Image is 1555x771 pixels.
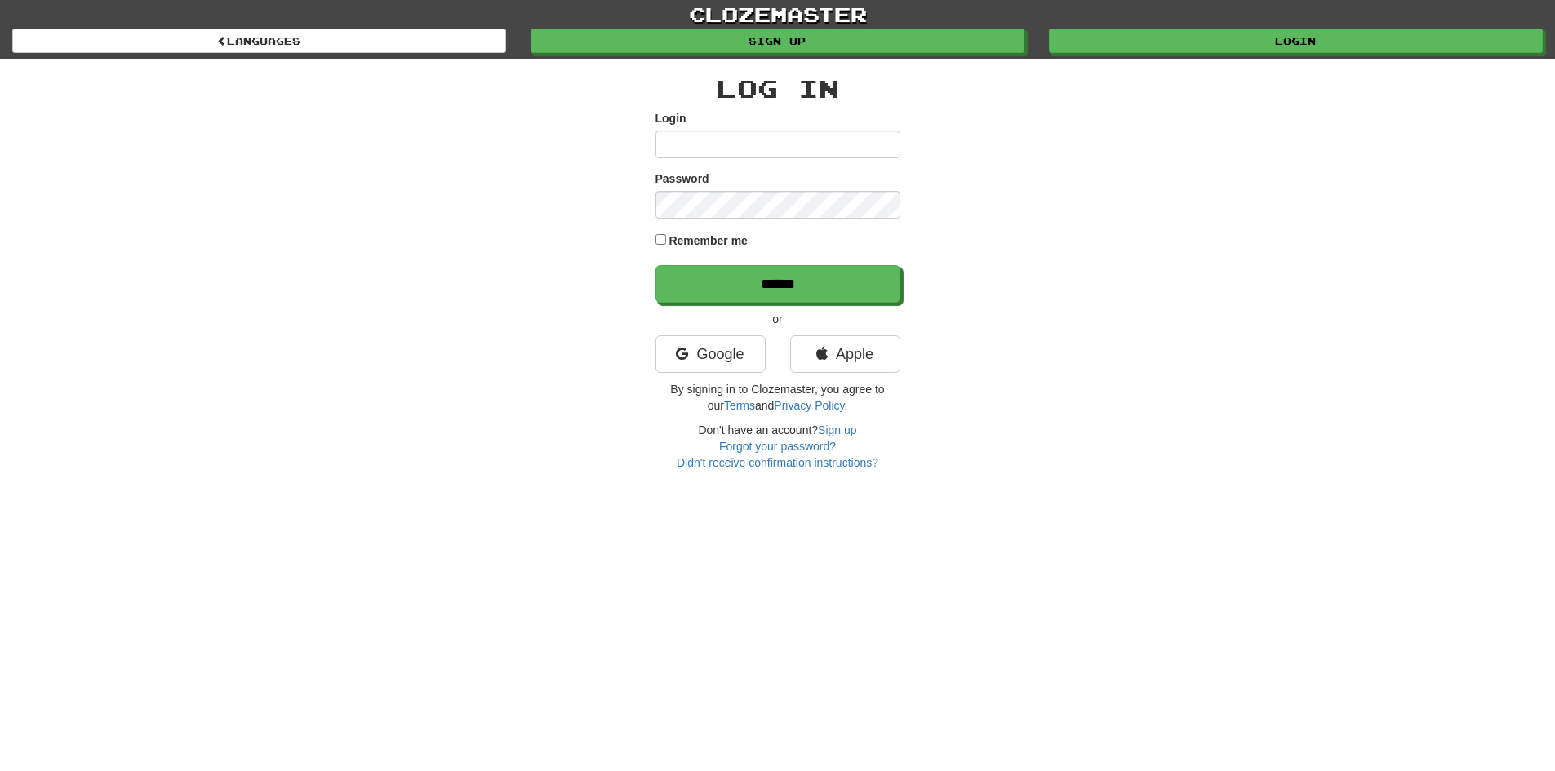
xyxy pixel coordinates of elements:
a: Privacy Policy [774,399,844,412]
label: Password [655,171,709,187]
a: Didn't receive confirmation instructions? [677,456,878,469]
label: Login [655,110,686,126]
div: Don't have an account? [655,422,900,471]
h2: Log In [655,75,900,102]
a: Terms [724,399,755,412]
a: Google [655,335,766,373]
p: By signing in to Clozemaster, you agree to our and . [655,381,900,414]
label: Remember me [669,233,748,249]
a: Sign up [818,423,856,436]
p: or [655,311,900,327]
a: Sign up [531,29,1024,53]
a: Apple [790,335,900,373]
a: Forgot your password? [719,440,836,453]
a: Login [1049,29,1543,53]
a: Languages [12,29,506,53]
